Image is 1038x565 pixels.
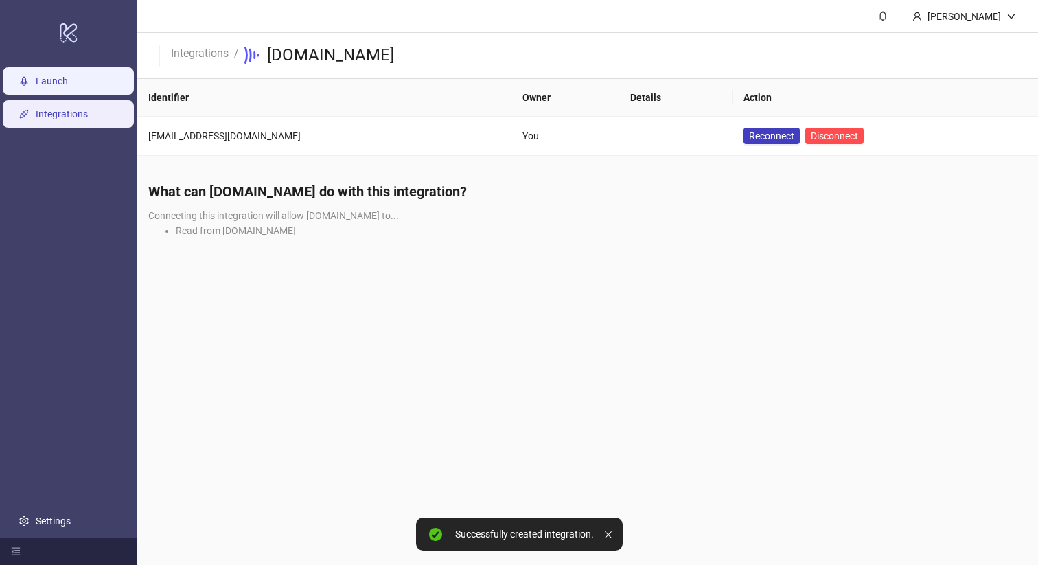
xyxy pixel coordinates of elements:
[811,130,858,141] span: Disconnect
[878,11,888,21] span: bell
[36,76,68,87] a: Launch
[234,45,239,67] li: /
[176,223,1027,238] li: Read from [DOMAIN_NAME]
[267,45,394,67] h3: [DOMAIN_NAME]
[168,45,231,60] a: Integrations
[244,47,262,64] svg: Frame.io Logo
[619,79,733,117] th: Details
[137,79,511,117] th: Identifier
[733,79,1038,117] th: Action
[11,546,21,556] span: menu-fold
[455,529,594,540] div: Successfully created integration.
[148,128,500,143] div: [EMAIL_ADDRESS][DOMAIN_NAME]
[1006,12,1016,21] span: down
[749,128,794,143] span: Reconnect
[522,128,608,143] div: You
[36,108,88,119] a: Integrations
[805,128,864,144] button: Disconnect
[148,182,1027,201] h4: What can [DOMAIN_NAME] do with this integration?
[743,128,800,144] a: Reconnect
[36,516,71,527] a: Settings
[511,79,619,117] th: Owner
[912,12,922,21] span: user
[922,9,1006,24] div: [PERSON_NAME]
[148,210,399,221] span: Connecting this integration will allow [DOMAIN_NAME] to...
